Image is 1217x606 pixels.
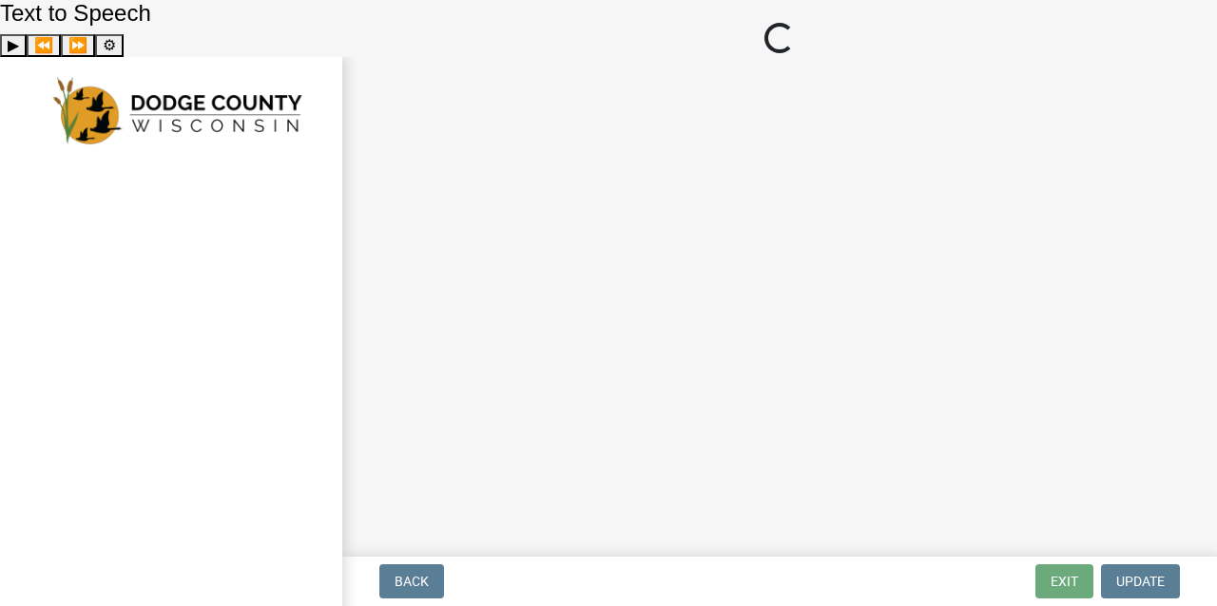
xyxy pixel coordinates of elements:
[61,34,95,57] button: Forward
[1116,574,1165,589] span: Update
[38,77,312,145] img: Dodge County, Wisconsin
[1101,564,1180,598] button: Update
[1035,564,1093,598] button: Exit
[395,574,429,589] span: Back
[379,564,444,598] button: Back
[95,34,124,57] button: Settings
[27,34,61,57] button: Previous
